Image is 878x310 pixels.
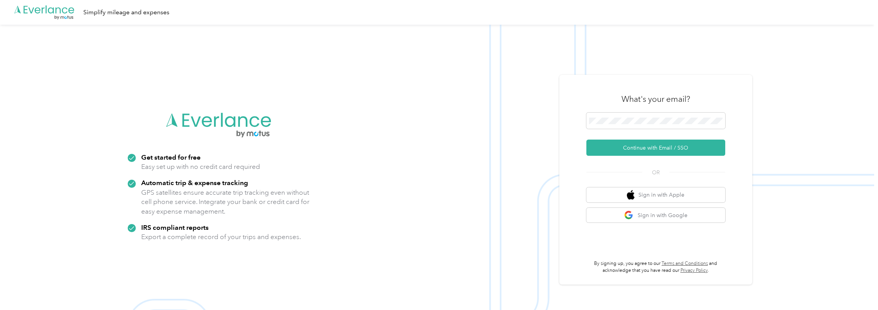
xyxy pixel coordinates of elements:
p: By signing up, you agree to our and acknowledge that you have read our . [586,260,725,274]
a: Privacy Policy [680,268,708,273]
strong: IRS compliant reports [141,223,209,231]
span: OR [642,168,669,177]
a: Terms and Conditions [662,261,708,266]
strong: Automatic trip & expense tracking [141,179,248,187]
p: Easy set up with no credit card required [141,162,260,172]
div: Simplify mileage and expenses [83,8,169,17]
button: Continue with Email / SSO [586,140,725,156]
h3: What's your email? [621,94,690,104]
button: apple logoSign in with Apple [586,187,725,202]
p: GPS satellites ensure accurate trip tracking even without cell phone service. Integrate your bank... [141,188,310,216]
img: google logo [624,211,634,220]
button: google logoSign in with Google [586,208,725,223]
p: Export a complete record of your trips and expenses. [141,232,301,242]
img: apple logo [627,190,635,200]
strong: Get started for free [141,153,201,161]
